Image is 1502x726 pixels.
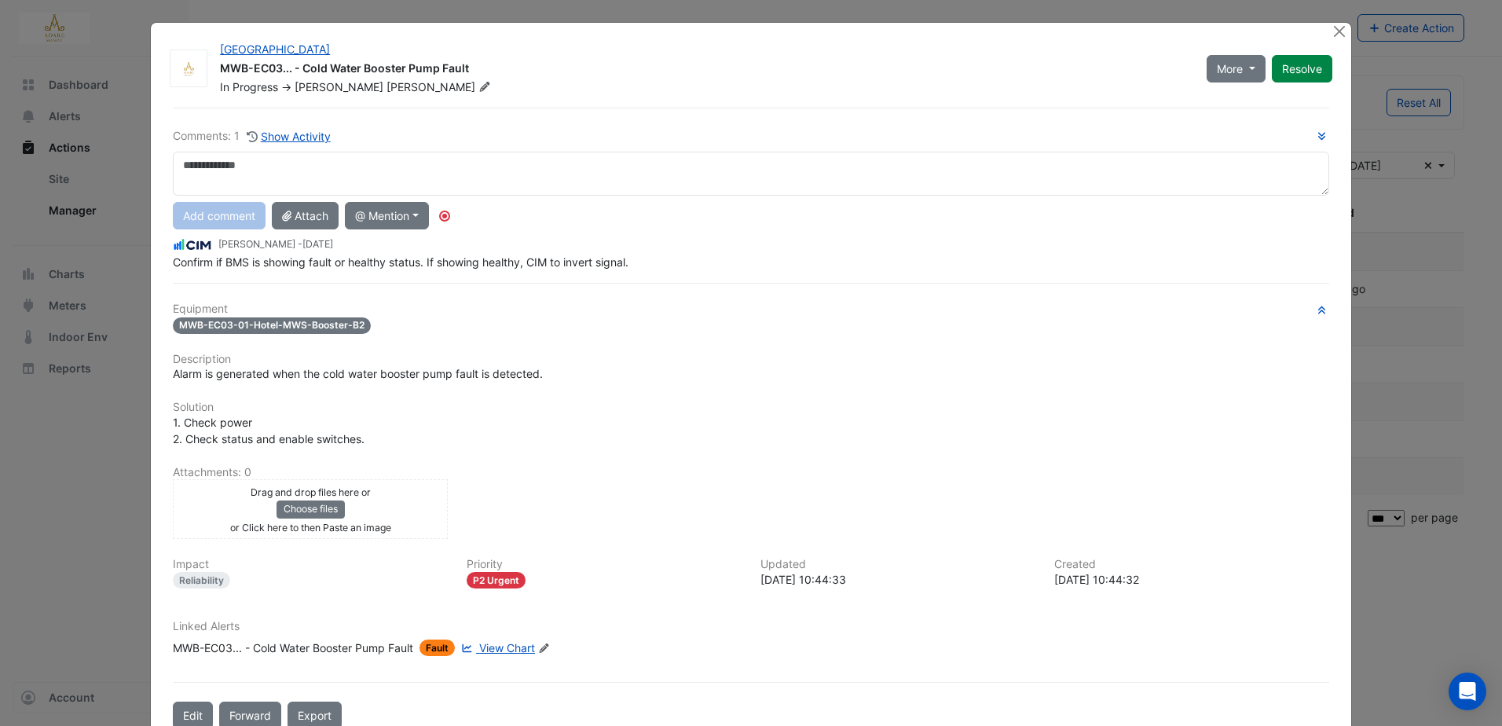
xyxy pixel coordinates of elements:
div: Comments: 1 [173,127,332,145]
span: 1. Check power 2. Check status and enable switches. [173,416,365,445]
span: MWB-EC03-01-Hotel-MWS-Booster-B2 [173,317,371,334]
span: More [1217,60,1243,77]
button: Resolve [1272,55,1332,82]
span: -> [281,80,291,93]
h6: Equipment [173,302,1329,316]
small: Drag and drop files here or [251,486,371,498]
h6: Attachments: 0 [173,466,1329,479]
small: [PERSON_NAME] - [218,237,333,251]
div: Open Intercom Messenger [1449,673,1486,710]
div: Reliability [173,572,230,588]
a: View Chart [458,640,535,656]
small: or Click here to then Paste an image [230,522,391,533]
h6: Updated [760,558,1035,571]
span: In Progress [220,80,278,93]
span: Fault [419,640,455,656]
div: [DATE] 10:44:33 [760,571,1035,588]
button: Attach [272,202,339,229]
div: Tooltip anchor [438,209,452,223]
h6: Description [173,353,1329,366]
span: [PERSON_NAME] [386,79,493,95]
h6: Linked Alerts [173,620,1329,633]
fa-icon: Edit Linked Alerts [538,643,550,654]
div: MWB-EC03... - Cold Water Booster Pump Fault [220,60,1188,79]
div: P2 Urgent [467,572,526,588]
button: Close [1332,23,1348,39]
div: [DATE] 10:44:32 [1054,571,1329,588]
h6: Created [1054,558,1329,571]
img: CIM [173,236,212,254]
div: MWB-EC03... - Cold Water Booster Pump Fault [173,640,413,656]
button: More [1207,55,1266,82]
span: Confirm if BMS is showing fault or healthy status. If showing healthy, CIM to invert signal. [173,255,628,269]
a: [GEOGRAPHIC_DATA] [220,42,330,56]
span: [PERSON_NAME] [295,80,383,93]
h6: Impact [173,558,448,571]
button: Choose files [277,500,345,518]
button: Show Activity [246,127,332,145]
h6: Solution [173,401,1329,414]
h6: Priority [467,558,742,571]
span: Alarm is generated when the cold water booster pump fault is detected. [173,367,543,380]
button: @ Mention [345,202,429,229]
img: Adare Manor [170,61,207,77]
span: View Chart [479,641,535,654]
span: 2025-04-18 10:44:33 [302,238,333,250]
